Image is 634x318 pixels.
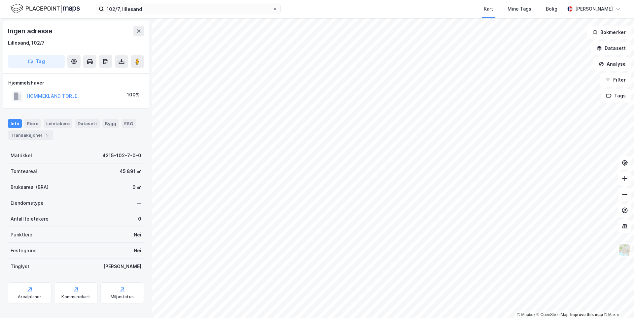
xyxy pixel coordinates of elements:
iframe: Chat Widget [601,286,634,318]
img: Z [618,244,631,256]
a: Improve this map [570,312,603,317]
div: Nei [134,231,141,239]
input: Søk på adresse, matrikkel, gårdeiere, leietakere eller personer [104,4,272,14]
div: Matrikkel [11,152,32,159]
div: Datasett [75,119,100,128]
div: Kommunekart [61,294,90,300]
div: Hjemmelshaver [8,79,144,87]
div: ESG [122,119,136,128]
div: Bruksareal (BRA) [11,183,49,191]
div: Tomteareal [11,167,37,175]
img: logo.f888ab2527a4732fd821a326f86c7f29.svg [11,3,80,15]
div: Festegrunn [11,247,36,255]
div: Ingen adresse [8,26,53,36]
div: Antall leietakere [11,215,49,223]
div: Kart [484,5,493,13]
button: Datasett [591,42,631,55]
div: 5 [44,132,51,138]
div: Tinglyst [11,263,29,270]
div: — [137,199,141,207]
button: Filter [600,73,631,87]
div: 100% [127,91,140,99]
div: Arealplaner [18,294,41,300]
div: 4215-102-7-0-0 [102,152,141,159]
div: Eiere [24,119,41,128]
div: Info [8,119,22,128]
div: Punktleie [11,231,32,239]
button: Tag [8,55,65,68]
div: Bolig [546,5,557,13]
div: Miljøstatus [111,294,134,300]
div: Mine Tags [508,5,531,13]
div: [PERSON_NAME] [575,5,613,13]
div: 0 [138,215,141,223]
a: OpenStreetMap [537,312,569,317]
div: Lillesand, 102/7 [8,39,45,47]
div: Bygg [102,119,119,128]
a: Mapbox [517,312,535,317]
div: 45 891 ㎡ [120,167,141,175]
button: Tags [601,89,631,102]
div: [PERSON_NAME] [103,263,141,270]
div: Transaksjoner [8,130,53,140]
button: Bokmerker [587,26,631,39]
div: Leietakere [44,119,72,128]
div: Nei [134,247,141,255]
div: Kontrollprogram for chat [601,286,634,318]
div: Eiendomstype [11,199,44,207]
button: Analyse [593,57,631,71]
div: 0 ㎡ [132,183,141,191]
